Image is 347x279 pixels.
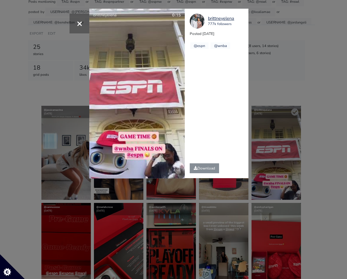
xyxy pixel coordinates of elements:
video: Your browser does not support HTML5 video. [89,9,185,178]
button: Close [70,14,89,33]
a: @espn [194,43,205,48]
p: Posted [DATE] [190,31,248,36]
div: 777k followers [208,22,234,27]
a: brittneyelena [208,15,234,22]
img: 261449663.jpg [190,14,205,28]
a: Download [190,163,219,173]
a: @wnba [214,43,227,48]
span: × [77,17,83,30]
